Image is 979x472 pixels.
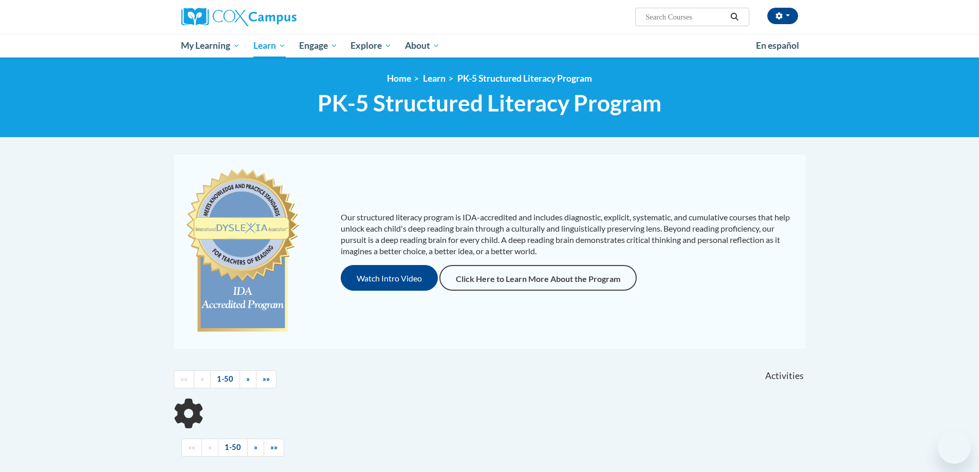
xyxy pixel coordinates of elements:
[749,35,806,56] a: En español
[181,8,377,26] a: Cox Campus
[765,370,804,382] span: Activities
[263,374,270,383] span: »»
[174,370,194,388] a: Begining
[318,89,661,117] span: PK-5 Structured Literacy Program
[175,34,247,58] a: My Learning
[292,34,344,58] a: Engage
[210,370,240,388] a: 1-50
[239,370,256,388] a: Next
[439,265,637,291] a: Click Here to Learn More About the Program
[387,73,411,84] a: Home
[644,11,727,23] input: Search Courses
[181,8,297,26] img: Cox Campus
[256,370,276,388] a: End
[264,439,284,457] a: End
[246,374,250,383] span: »
[341,265,438,291] button: Watch Intro Video
[457,73,592,84] a: PK-5 Structured Literacy Program
[727,11,742,23] button: Search
[201,439,218,457] a: Previous
[350,40,392,52] span: Explore
[398,34,447,58] a: About
[247,34,292,58] a: Learn
[938,431,971,464] iframe: Button to launch messaging window
[181,439,202,457] a: Begining
[254,443,257,451] span: »
[194,370,211,388] a: Previous
[166,34,814,58] div: Main menu
[188,443,195,451] span: ««
[405,40,440,52] span: About
[218,439,248,457] a: 1-50
[270,443,278,451] span: »»
[423,73,446,84] a: Learn
[208,443,212,451] span: «
[344,34,398,58] a: Explore
[180,374,188,383] span: ««
[767,8,798,24] button: Account Settings
[181,40,240,52] span: My Learning
[756,40,799,51] span: En español
[200,374,204,383] span: «
[253,40,286,52] span: Learn
[299,40,338,52] span: Engage
[341,212,796,257] p: Our structured literacy program is IDA-accredited and includes diagnostic, explicit, systematic, ...
[184,164,302,338] img: c477cda6-e343-453b-bfce-d6f9e9818e1c.png
[247,439,264,457] a: Next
